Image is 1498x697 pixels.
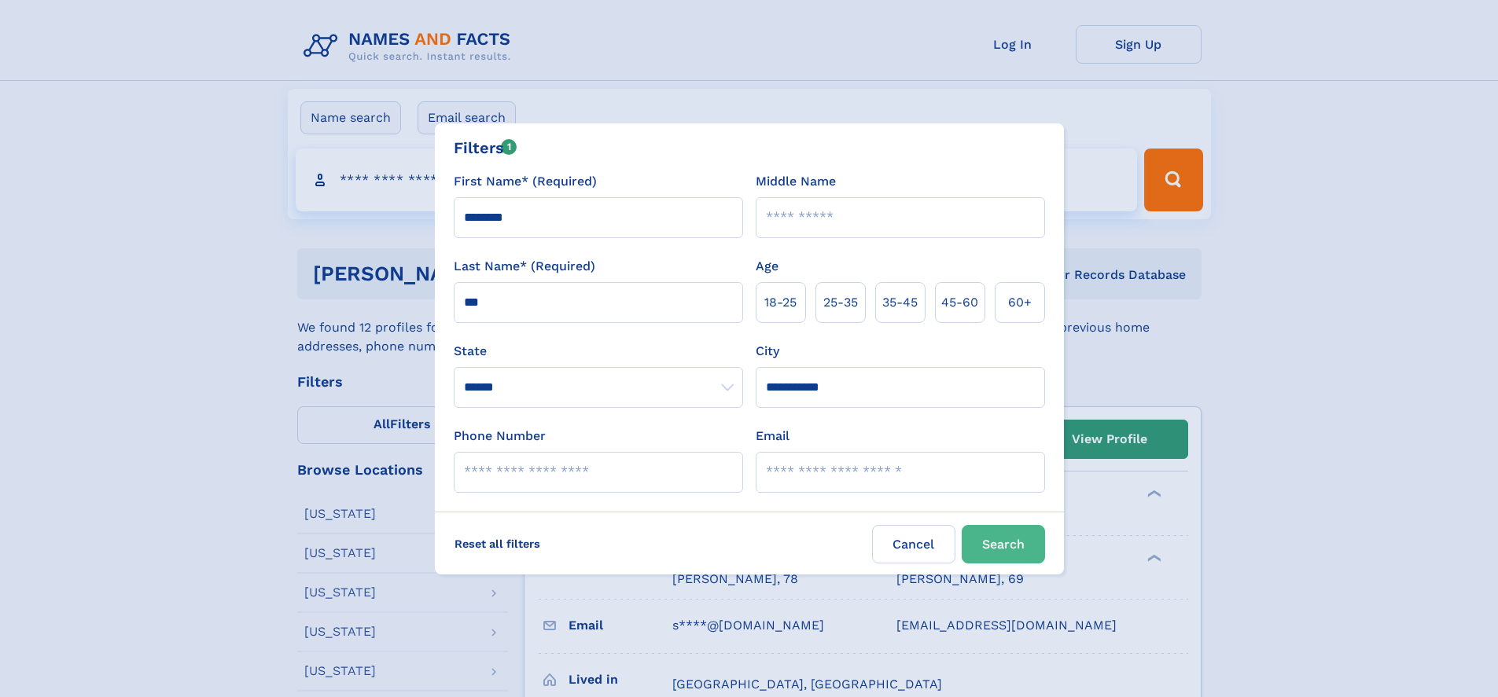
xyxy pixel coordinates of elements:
[1008,293,1032,312] span: 60+
[454,342,743,361] label: State
[454,257,595,276] label: Last Name* (Required)
[941,293,978,312] span: 45‑60
[756,342,779,361] label: City
[454,172,597,191] label: First Name* (Required)
[882,293,918,312] span: 35‑45
[756,427,789,446] label: Email
[444,525,550,563] label: Reset all filters
[872,525,955,563] label: Cancel
[756,172,836,191] label: Middle Name
[823,293,858,312] span: 25‑35
[454,136,517,160] div: Filters
[454,427,546,446] label: Phone Number
[962,525,1045,563] button: Search
[756,257,778,276] label: Age
[764,293,797,312] span: 18‑25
